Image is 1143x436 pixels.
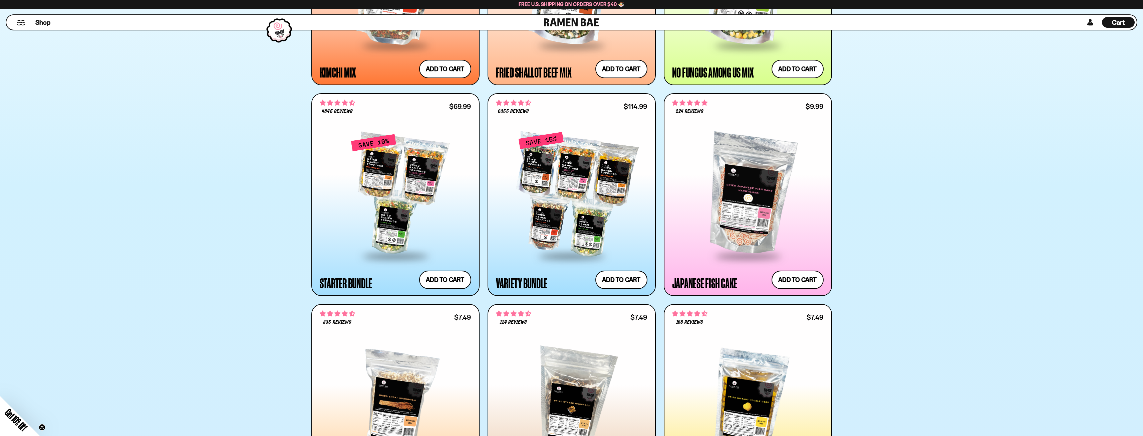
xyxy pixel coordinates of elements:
[449,103,471,110] div: $69.99
[320,66,356,78] div: Kimchi Mix
[806,103,823,110] div: $9.99
[320,309,355,318] span: 4.53 stars
[672,277,738,289] div: Japanese Fish Cake
[595,271,647,289] button: Add to cart
[419,60,471,78] button: Add to cart
[323,320,351,325] span: 335 reviews
[39,424,45,431] button: Close teaser
[320,99,355,107] span: 4.71 stars
[1112,18,1125,26] span: Cart
[807,314,823,320] div: $7.49
[311,93,480,296] a: 4.71 stars 4845 reviews $69.99 Starter Bundle Add to cart
[519,1,624,7] span: Free U.S. Shipping on Orders over $40 🍜
[488,93,656,296] a: 4.63 stars 6355 reviews $114.99 Variety Bundle Add to cart
[16,20,25,25] button: Mobile Menu Trigger
[419,271,471,289] button: Add to cart
[35,17,50,28] a: Shop
[676,320,703,325] span: 168 reviews
[672,99,707,107] span: 4.76 stars
[496,309,531,318] span: 4.68 stars
[3,407,29,433] span: Get 10% Off
[772,271,824,289] button: Add to cart
[500,320,527,325] span: 124 reviews
[672,309,707,318] span: 4.73 stars
[454,314,471,320] div: $7.49
[35,18,50,27] span: Shop
[630,314,647,320] div: $7.49
[1102,15,1135,30] a: Cart
[496,99,531,107] span: 4.63 stars
[322,109,352,114] span: 4845 reviews
[772,60,824,78] button: Add to cart
[676,109,703,114] span: 224 reviews
[496,66,572,78] div: Fried Shallot Beef Mix
[496,277,548,289] div: Variety Bundle
[595,60,647,78] button: Add to cart
[320,277,372,289] div: Starter Bundle
[624,103,647,110] div: $114.99
[664,93,832,296] a: 4.76 stars 224 reviews $9.99 Japanese Fish Cake Add to cart
[498,109,529,114] span: 6355 reviews
[672,66,754,78] div: No Fungus Among Us Mix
